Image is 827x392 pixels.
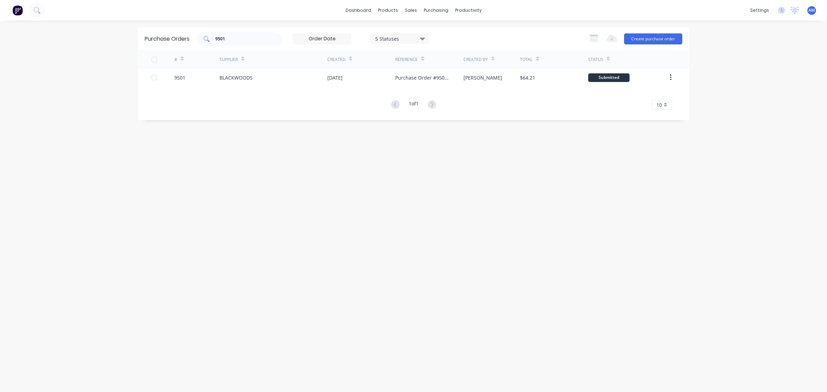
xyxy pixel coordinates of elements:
div: [PERSON_NAME] [463,74,502,81]
div: Created By [463,56,488,63]
div: BLACKWOODS [219,74,253,81]
div: Supplier [219,56,238,63]
span: AM [808,7,815,13]
div: settings [747,5,773,16]
div: # [174,56,177,63]
div: purchasing [420,5,452,16]
a: dashboard [342,5,375,16]
button: Create purchase order [624,33,682,44]
div: productivity [452,5,485,16]
div: 1 of 1 [409,100,419,110]
div: [DATE] [327,74,343,81]
span: 10 [656,101,662,109]
div: sales [401,5,420,16]
div: Created [327,56,346,63]
div: products [375,5,401,16]
div: 5 Statuses [375,35,425,42]
div: Total [520,56,532,63]
img: Factory [12,5,23,16]
div: 9501 [174,74,185,81]
div: Purchase Orders [145,35,190,43]
input: Search purchase orders... [215,35,272,42]
div: Submitted [588,73,630,82]
div: Reference [395,56,418,63]
div: Purchase Order #9501 - BLACKWOODS [395,74,449,81]
div: $64.21 [520,74,535,81]
div: Status [588,56,603,63]
input: Order Date [293,34,351,44]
